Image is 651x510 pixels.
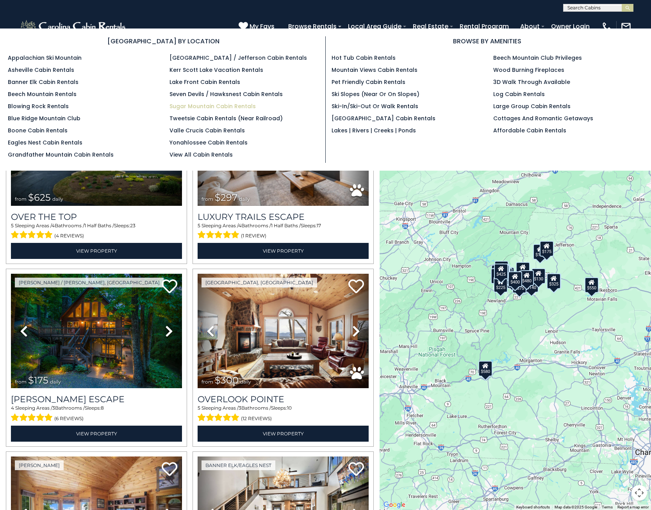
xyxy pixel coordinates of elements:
[198,405,369,423] div: Sleeping Areas / Bathrooms / Sleeps:
[169,78,240,86] a: Lake Front Cabin Rentals
[198,394,369,405] a: Overlook Pointe
[130,223,136,228] span: 23
[54,231,84,241] span: (4 reviews)
[11,212,182,222] a: Over The Top
[238,223,241,228] span: 4
[494,277,508,292] div: $225
[11,222,182,241] div: Sleeping Areas / Bathrooms / Sleeps:
[493,54,582,62] a: Beech Mountain Club Privileges
[493,78,570,86] a: 3D Walk Through Available
[198,243,369,259] a: View Property
[202,460,275,470] a: Banner Elk/Eagles Nest
[215,374,239,386] span: $300
[478,361,492,376] div: $580
[409,20,452,33] a: Real Estate
[50,379,61,385] span: daily
[202,196,213,202] span: from
[516,262,530,278] div: $349
[493,114,593,122] a: Cottages and Romantic Getaways
[202,278,317,287] a: [GEOGRAPHIC_DATA], [GEOGRAPHIC_DATA]
[8,139,82,146] a: Eagles Nest Cabin Rentals
[456,20,513,33] a: Rental Program
[15,379,27,385] span: from
[239,196,250,202] span: daily
[215,192,237,203] span: $297
[20,19,128,34] img: White-1-2.png
[493,127,566,134] a: Affordable Cabin Rentals
[11,243,182,259] a: View Property
[239,405,241,411] span: 3
[198,222,369,241] div: Sleeping Areas / Bathrooms / Sleeps:
[52,196,63,202] span: daily
[493,66,564,74] a: Wood Burning Fireplaces
[8,78,78,86] a: Banner Elk Cabin Rentals
[28,374,48,386] span: $175
[271,223,301,228] span: 1 Half Baths /
[198,405,200,411] span: 5
[11,405,182,423] div: Sleeping Areas / Bathrooms / Sleeps:
[11,426,182,442] a: View Property
[519,270,533,286] div: $480
[332,54,396,62] a: Hot Tub Cabin Rentals
[169,54,307,62] a: [GEOGRAPHIC_DATA] / Jefferson Cabin Rentals
[532,268,546,284] div: $130
[508,271,522,287] div: $400
[348,461,364,478] a: Add to favorites
[8,90,77,98] a: Beech Mountain Rentals
[547,273,561,289] div: $325
[169,90,283,98] a: Seven Devils / Hawksnest Cabin Rentals
[198,223,200,228] span: 5
[169,114,283,122] a: Tweetsie Cabin Rentals (Near Railroad)
[8,102,69,110] a: Blowing Rock Rentals
[169,151,233,159] a: View All Cabin Rentals
[547,20,594,33] a: Owner Login
[169,66,263,74] a: Kerr Scott Lake Vacation Rentals
[348,278,364,295] a: Add to favorites
[8,127,68,134] a: Boone Cabin Rentals
[284,20,341,33] a: Browse Rentals
[241,231,266,241] span: (1 review)
[169,102,256,110] a: Sugar Mountain Cabin Rentals
[8,54,82,62] a: Appalachian Ski Mountain
[169,127,245,134] a: Valle Crucis Cabin Rentals
[332,102,418,110] a: Ski-in/Ski-Out or Walk Rentals
[539,241,553,257] div: $175
[585,277,599,293] div: $550
[241,414,272,424] span: (12 reviews)
[287,405,292,411] span: 10
[15,460,64,470] a: [PERSON_NAME]
[493,90,545,98] a: Log Cabin Rentals
[15,196,27,202] span: from
[198,212,369,222] a: Luxury Trails Escape
[15,278,164,287] a: [PERSON_NAME] / [PERSON_NAME], [GEOGRAPHIC_DATA]
[533,244,547,260] div: $175
[169,139,248,146] a: Yonahlossee Cabin Rentals
[494,264,508,279] div: $425
[52,223,55,228] span: 4
[602,505,613,509] a: Terms
[332,78,405,86] a: Pet Friendly Cabin Rentals
[202,379,213,385] span: from
[162,461,177,478] a: Add to favorites
[250,21,275,31] span: My Favs
[198,426,369,442] a: View Property
[617,505,649,509] a: Report a map error
[240,379,251,385] span: daily
[332,36,644,46] h3: BROWSE BY AMENITIES
[601,21,612,32] img: phone-regular-white.png
[11,274,182,389] img: thumbnail_168627805.jpeg
[101,405,104,411] span: 8
[198,274,369,389] img: thumbnail_163477009.jpeg
[547,273,561,289] div: $297
[493,102,571,110] a: Large Group Cabin Rentals
[524,277,539,292] div: $140
[317,223,321,228] span: 17
[555,505,597,509] span: Map data ©2025 Google
[491,268,505,284] div: $230
[239,21,276,32] a: My Favs
[332,114,435,122] a: [GEOGRAPHIC_DATA] Cabin Rentals
[382,500,407,510] img: Google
